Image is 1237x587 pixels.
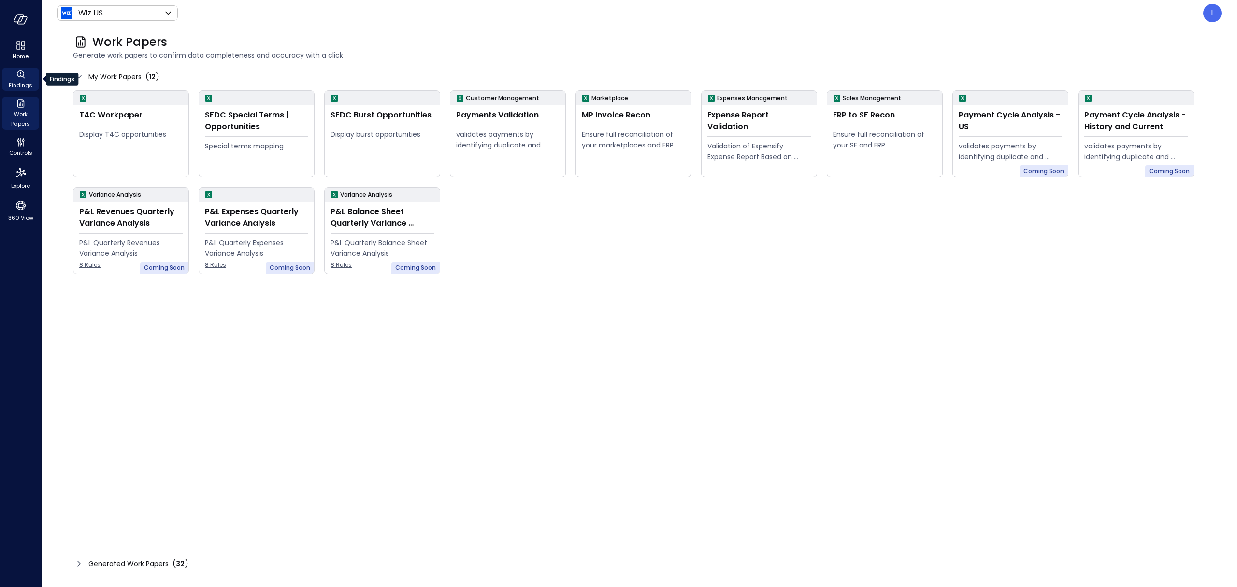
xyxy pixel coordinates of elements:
[9,80,32,90] span: Findings
[79,260,183,270] span: 8 Rules
[205,141,308,151] div: Special terms mapping
[6,109,35,129] span: Work Papers
[331,237,434,259] div: P&L Quarterly Balance Sheet Variance Analysis
[1149,166,1190,176] span: Coming Soon
[270,263,310,273] span: Coming Soon
[1084,141,1188,162] div: validates payments by identifying duplicate and erroneous entries.
[582,129,685,150] div: Ensure full reconciliation of your marketplaces and ERP
[205,206,308,229] div: P&L Expenses Quarterly Variance Analysis
[176,559,185,569] span: 32
[11,181,30,191] span: Explore
[340,190,392,200] p: Variance Analysis
[61,7,72,19] img: Icon
[331,206,434,229] div: P&L Balance Sheet Quarterly Variance Analysis
[89,190,141,200] p: Variance Analysis
[331,260,434,270] span: 8 Rules
[1203,4,1222,22] div: Leah Collins
[79,206,183,229] div: P&L Revenues Quarterly Variance Analysis
[79,237,183,259] div: P&L Quarterly Revenues Variance Analysis
[73,50,1206,60] span: Generate work papers to confirm data completeness and accuracy with a click
[46,73,78,86] div: Findings
[13,51,29,61] span: Home
[79,109,183,121] div: T4C Workpaper
[582,109,685,121] div: MP Invoice Recon
[1084,109,1188,132] div: Payment Cycle Analysis - History and Current
[205,260,308,270] span: 8 Rules
[173,558,188,570] div: ( )
[88,72,142,82] span: My Work Papers
[1211,7,1214,19] p: L
[2,164,39,191] div: Explore
[2,39,39,62] div: Home
[79,129,183,140] div: Display T4C opportunities
[2,68,39,91] div: Findings
[145,71,159,83] div: ( )
[205,237,308,259] div: P&L Quarterly Expenses Variance Analysis
[456,129,560,150] div: validates payments by identifying duplicate and erroneous entries.
[833,129,936,150] div: Ensure full reconciliation of your SF and ERP
[591,93,628,103] p: Marketplace
[92,34,167,50] span: Work Papers
[959,141,1062,162] div: validates payments by identifying duplicate and erroneous entries.
[331,129,434,140] div: Display burst opportunities
[88,558,169,569] span: Generated Work Papers
[959,109,1062,132] div: Payment Cycle Analysis - US
[9,148,32,158] span: Controls
[2,197,39,223] div: 360 View
[331,109,434,121] div: SFDC Burst Opportunities
[707,141,811,162] div: Validation of Expensify Expense Report Based on policy
[843,93,901,103] p: Sales Management
[717,93,788,103] p: Expenses Management
[456,109,560,121] div: Payments Validation
[149,72,156,82] span: 12
[395,263,436,273] span: Coming Soon
[707,109,811,132] div: Expense Report Validation
[8,213,33,222] span: 360 View
[833,109,936,121] div: ERP to SF Recon
[2,135,39,159] div: Controls
[78,7,103,19] p: Wiz US
[205,109,308,132] div: SFDC Special Terms | Opportunities
[1023,166,1064,176] span: Coming Soon
[466,93,539,103] p: Customer Management
[144,263,185,273] span: Coming Soon
[2,97,39,130] div: Work Papers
